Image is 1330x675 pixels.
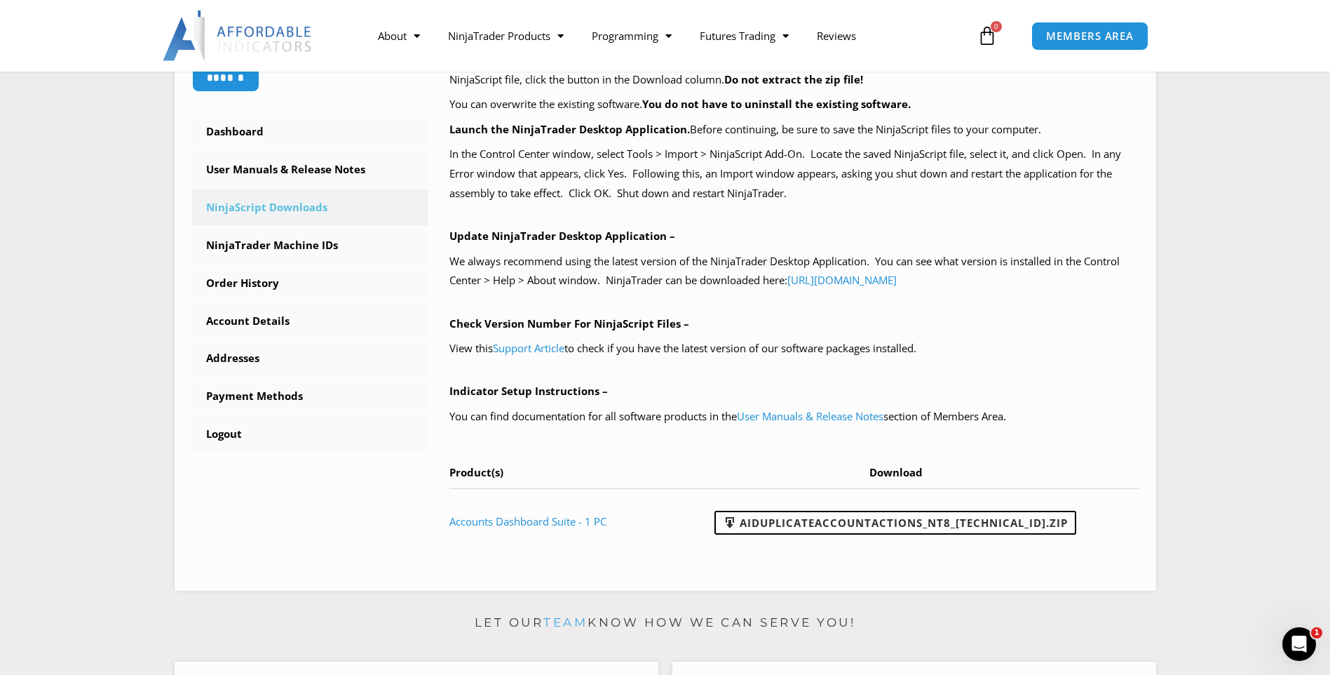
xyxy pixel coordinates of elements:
[449,122,690,136] b: Launch the NinjaTrader Desktop Application.
[192,227,429,264] a: NinjaTrader Machine IDs
[192,114,429,453] nav: Account pages
[1282,627,1316,661] iframe: Intercom live chat
[192,416,429,453] a: Logout
[449,514,606,528] a: Accounts Dashboard Suite - 1 PC
[787,273,897,287] a: [URL][DOMAIN_NAME]
[686,20,803,52] a: Futures Trading
[192,265,429,302] a: Order History
[449,229,675,243] b: Update NinjaTrader Desktop Application –
[434,20,578,52] a: NinjaTrader Products
[449,465,503,479] span: Product(s)
[724,72,863,86] b: Do not extract the zip file!
[192,152,429,188] a: User Manuals & Release Notes
[449,95,1139,114] p: You can overwrite the existing software.
[192,114,429,150] a: Dashboard
[803,20,870,52] a: Reviews
[192,340,429,377] a: Addresses
[991,21,1002,32] span: 0
[543,615,588,629] a: team
[192,303,429,340] a: Account Details
[449,252,1139,291] p: We always recommend using the latest version of the NinjaTrader Desktop Application. You can see ...
[493,341,564,355] a: Support Article
[1031,22,1148,51] a: MEMBERS AREA
[364,20,974,52] nav: Menu
[642,97,911,111] b: You do not have to uninstall the existing software.
[163,11,313,61] img: LogoAI | Affordable Indicators – NinjaTrader
[737,409,883,423] a: User Manuals & Release Notes
[449,316,689,330] b: Check Version Number For NinjaScript Files –
[364,20,434,52] a: About
[449,407,1139,427] p: You can find documentation for all software products in the section of Members Area.
[192,378,429,415] a: Payment Methods
[956,15,1018,56] a: 0
[449,339,1139,359] p: View this to check if you have the latest version of our software packages installed.
[449,120,1139,140] p: Before continuing, be sure to save the NinjaScript files to your computer.
[869,465,923,479] span: Download
[578,20,686,52] a: Programming
[192,189,429,226] a: NinjaScript Downloads
[1311,627,1322,639] span: 1
[449,145,1139,203] p: In the Control Center window, select Tools > Import > NinjaScript Add-On. Locate the saved NinjaS...
[1046,31,1134,41] span: MEMBERS AREA
[175,612,1156,634] p: Let our know how we can serve you!
[449,384,608,398] b: Indicator Setup Instructions –
[714,511,1076,535] a: AIDuplicateAccountActions_NT8_[TECHNICAL_ID].zip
